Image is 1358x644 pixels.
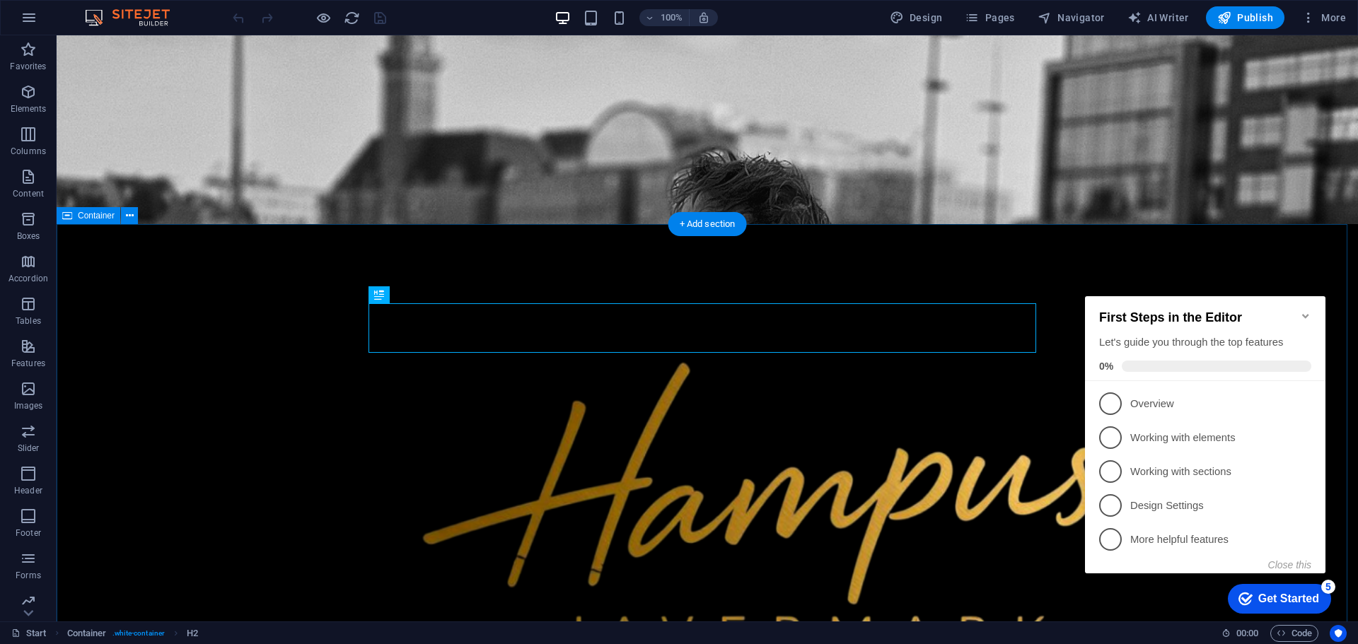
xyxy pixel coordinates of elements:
[11,146,46,157] p: Columns
[51,223,221,238] p: Design Settings
[661,9,683,26] h6: 100%
[1127,11,1189,25] span: AI Writer
[17,230,40,242] p: Boxes
[6,111,246,145] li: Overview
[51,155,221,170] p: Working with elements
[8,273,48,284] p: Accordion
[16,527,41,539] p: Footer
[13,188,44,199] p: Content
[6,179,246,213] li: Working with sections
[1038,11,1105,25] span: Navigator
[1246,628,1248,638] span: :
[6,145,246,179] li: Working with elements
[187,625,198,642] span: Click to select. Double-click to edit
[11,358,45,369] p: Features
[1122,6,1195,29] button: AI Writer
[179,317,240,329] div: Get Started
[67,625,199,642] nav: breadcrumb
[81,9,187,26] img: Editor Logo
[668,212,747,236] div: + Add section
[965,11,1014,25] span: Pages
[1221,625,1259,642] h6: Session time
[1330,625,1347,642] button: Usercentrics
[343,9,360,26] button: reload
[1270,625,1318,642] button: Code
[344,10,360,26] i: Reload page
[1296,6,1352,29] button: More
[51,257,221,271] p: More helpful features
[1277,625,1312,642] span: Code
[18,443,40,454] p: Slider
[51,189,221,204] p: Working with sections
[20,59,232,74] div: Let's guide you through the top features
[884,6,948,29] button: Design
[1206,6,1284,29] button: Publish
[189,283,232,295] button: Close this
[67,625,107,642] span: Click to select. Double-click to edit
[20,35,232,49] h2: First Steps in the Editor
[51,121,221,136] p: Overview
[639,9,690,26] button: 100%
[14,485,42,496] p: Header
[221,35,232,46] div: Minimize checklist
[11,103,47,115] p: Elements
[6,247,246,281] li: More helpful features
[78,211,115,220] span: Container
[149,308,252,338] div: Get Started 5 items remaining, 0% complete
[697,11,710,24] i: On resize automatically adjust zoom level to fit chosen device.
[11,625,47,642] a: Click to cancel selection. Double-click to open Pages
[16,315,41,327] p: Tables
[16,570,41,581] p: Forms
[1301,11,1346,25] span: More
[1032,6,1110,29] button: Navigator
[6,213,246,247] li: Design Settings
[884,6,948,29] div: Design (Ctrl+Alt+Y)
[14,400,43,411] p: Images
[20,85,42,96] span: 0%
[315,9,332,26] button: Click here to leave preview mode and continue editing
[242,304,256,318] div: 5
[1217,11,1273,25] span: Publish
[890,11,943,25] span: Design
[10,61,46,72] p: Favorites
[112,625,166,642] span: . white-container
[1236,625,1258,642] span: 00 00
[959,6,1020,29] button: Pages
